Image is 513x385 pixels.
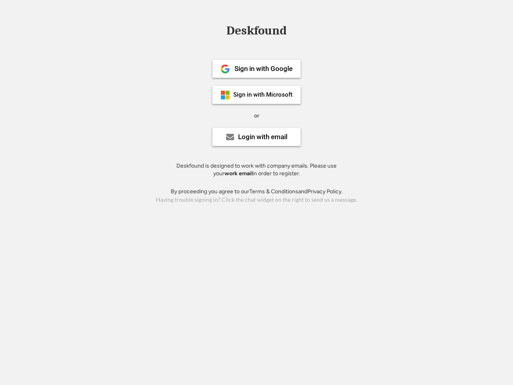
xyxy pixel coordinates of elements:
div: By proceeding you agree to our and [171,188,343,196]
a: Terms & Conditions [249,188,298,195]
img: 1024px-Google__G__Logo.svg.png [220,64,230,74]
div: Deskfound [222,24,291,37]
div: Sign in with Google [234,65,293,72]
img: ms-symbollockup_mssymbol_19.png [220,90,230,100]
strong: work email [224,170,252,177]
div: Deskfound is designed to work with company emails. Please use your in order to register. [166,162,347,178]
div: Login with email [238,134,287,140]
div: Sign in with Microsoft [233,92,293,98]
div: or [254,112,259,120]
a: Privacy Policy. [307,188,343,195]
